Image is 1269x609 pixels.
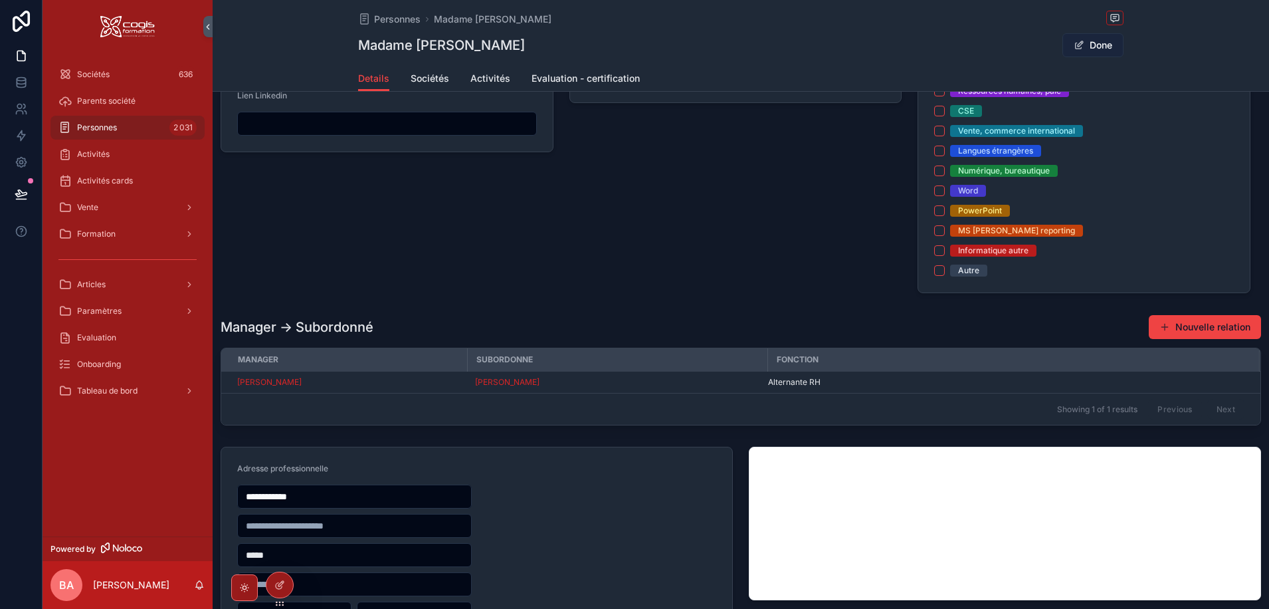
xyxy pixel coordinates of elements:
[958,225,1075,237] div: MS [PERSON_NAME] reporting
[958,165,1050,177] div: Numérique, bureautique
[50,544,96,554] span: Powered by
[358,72,389,85] span: Details
[77,69,110,80] span: Sociétés
[768,377,1243,388] a: Alternante RH
[532,72,640,85] span: Evaluation - certification
[777,354,819,365] span: Fonction
[958,245,1028,257] div: Informatique autre
[50,142,205,166] a: Activités
[77,96,136,106] span: Parents société
[768,377,821,388] span: Alternante RH
[1062,33,1123,57] button: Done
[958,205,1002,217] div: PowerPoint
[50,195,205,219] a: Vente
[475,377,539,388] a: [PERSON_NAME]
[50,326,205,350] a: Evaluation
[411,72,449,85] span: Sociétés
[59,577,74,593] span: BA
[532,66,640,93] a: Evaluation - certification
[77,306,122,316] span: Paramètres
[958,265,979,277] div: Autre
[77,176,133,186] span: Activités cards
[475,377,759,388] a: [PERSON_NAME]
[43,53,213,420] div: scrollable content
[958,105,974,117] div: CSE
[358,13,421,26] a: Personnes
[476,354,533,365] span: Subordonne
[77,386,138,396] span: Tableau de bord
[1057,404,1137,415] span: Showing 1 of 1 results
[958,125,1075,137] div: Vente, commerce international
[77,122,117,133] span: Personnes
[958,145,1033,157] div: Langues étrangères
[50,273,205,297] a: Articles
[93,578,169,592] p: [PERSON_NAME]
[77,279,106,290] span: Articles
[77,359,121,370] span: Onboarding
[77,332,116,343] span: Evaluation
[50,222,205,246] a: Formation
[77,229,116,239] span: Formation
[50,116,205,140] a: Personnes2 031
[50,89,205,113] a: Parents société
[50,379,205,403] a: Tableau de bord
[358,36,525,55] h1: Madame [PERSON_NAME]
[50,352,205,376] a: Onboarding
[237,377,459,388] a: [PERSON_NAME]
[175,66,197,82] div: 636
[238,354,278,365] span: Manager
[237,377,302,388] a: [PERSON_NAME]
[169,120,197,136] div: 2 031
[358,66,389,92] a: Details
[374,13,421,26] span: Personnes
[43,537,213,561] a: Powered by
[411,66,449,93] a: Sociétés
[470,66,510,93] a: Activités
[237,463,328,473] span: Adresse professionnelle
[434,13,551,26] a: Madame [PERSON_NAME]
[1149,315,1261,339] button: Nouvelle relation
[77,202,98,213] span: Vente
[50,169,205,193] a: Activités cards
[221,318,373,336] h1: Manager -> Subordonné
[470,72,510,85] span: Activités
[958,185,978,197] div: Word
[237,90,287,100] span: Lien Linkedin
[50,299,205,323] a: Paramètres
[50,62,205,86] a: Sociétés636
[77,149,110,160] span: Activités
[100,16,155,37] img: App logo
